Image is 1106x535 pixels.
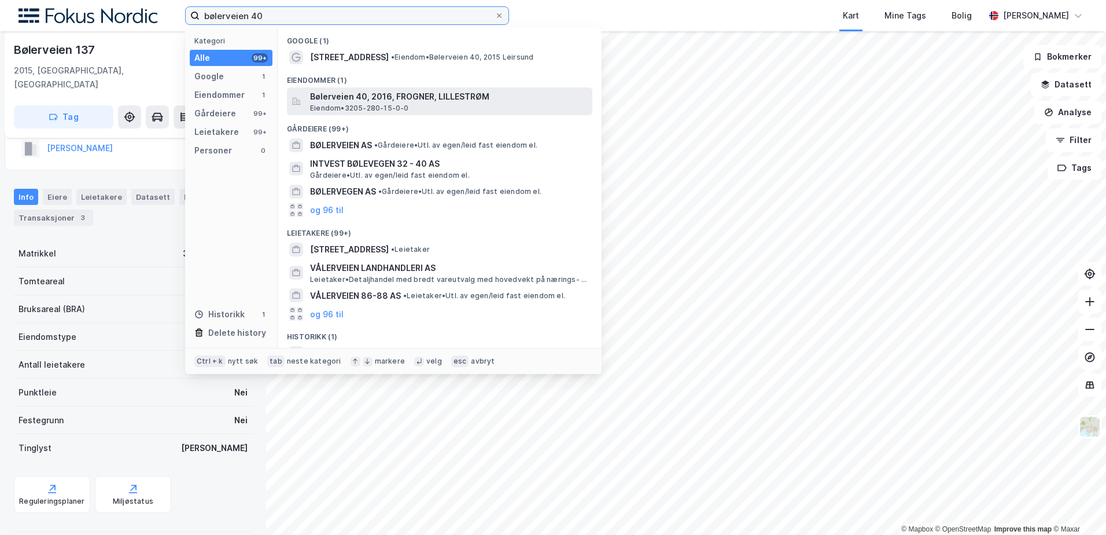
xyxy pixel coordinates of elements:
[278,219,602,240] div: Leietakere (99+)
[391,53,533,62] span: Eiendom • Bølerveien 40, 2015 Leirsund
[403,291,565,301] span: Leietaker • Utl. av egen/leid fast eiendom el.
[278,115,602,136] div: Gårdeiere (99+)
[183,247,248,261] div: 3205-13-5-0-0
[310,138,372,152] span: BØLERVEIEN AS
[374,141,537,150] span: Gårdeiere • Utl. av egen/leid fast eiendom el.
[843,9,859,23] div: Kart
[200,7,495,24] input: Søk på adresse, matrikkel, gårdeiere, leietakere eller personer
[14,105,113,129] button: Tag
[310,50,389,64] span: [STREET_ADDRESS]
[194,125,239,139] div: Leietakere
[310,157,588,171] span: INTVEST BØLEVEGEN 32 - 40 AS
[884,9,926,23] div: Mine Tags
[14,64,195,91] div: 2015, [GEOGRAPHIC_DATA], [GEOGRAPHIC_DATA]
[19,358,85,372] div: Antall leietakere
[310,203,344,217] button: og 96 til
[19,413,64,427] div: Festegrunn
[19,8,157,24] img: fokus-nordic-logo.8a93422641609758e4ac.png
[194,307,245,321] div: Historikk
[278,27,602,48] div: Google (1)
[252,127,268,137] div: 99+
[259,146,268,155] div: 0
[1079,416,1101,438] img: Z
[194,88,245,102] div: Eiendommer
[19,497,84,506] div: Reguleringsplaner
[77,212,89,223] div: 3
[310,90,588,104] span: Bølerveien 40, 2016, FROGNER, LILLESTRØM
[234,413,248,427] div: Nei
[259,310,268,319] div: 1
[952,9,972,23] div: Bolig
[252,53,268,63] div: 99+
[131,189,175,205] div: Datasett
[391,245,395,254] span: •
[1048,479,1106,535] div: Kontrollprogram for chat
[19,386,57,400] div: Punktleie
[194,51,210,65] div: Alle
[426,357,442,366] div: velg
[310,346,389,360] span: [STREET_ADDRESS]
[14,210,93,226] div: Transaksjoner
[19,274,65,288] div: Tomteareal
[287,357,341,366] div: neste kategori
[1046,129,1101,152] button: Filter
[375,357,405,366] div: markere
[1034,101,1101,124] button: Analyse
[278,323,602,344] div: Historikk (1)
[19,441,51,455] div: Tinglyst
[391,53,395,61] span: •
[1048,156,1101,179] button: Tags
[935,525,991,533] a: OpenStreetMap
[374,141,378,149] span: •
[19,330,76,344] div: Eiendomstype
[181,441,248,455] div: [PERSON_NAME]
[403,291,407,300] span: •
[994,525,1052,533] a: Improve this map
[194,144,232,157] div: Personer
[310,261,588,275] span: VÅLERVEIEN LANDHANDLERI AS
[310,185,376,199] span: BØLERVEGEN AS
[14,41,97,59] div: Bølerveien 137
[378,187,541,196] span: Gårdeiere • Utl. av egen/leid fast eiendom el.
[43,189,72,205] div: Eiere
[76,189,127,205] div: Leietakere
[901,525,933,533] a: Mapbox
[310,104,409,113] span: Eiendom • 3205-280-15-0-0
[179,189,222,205] div: Bygg
[310,289,401,303] span: VÅLERVEIEN 86-88 AS
[1023,45,1101,68] button: Bokmerker
[310,243,389,256] span: [STREET_ADDRESS]
[378,187,382,196] span: •
[19,302,85,316] div: Bruksareal (BRA)
[259,90,268,100] div: 1
[228,357,259,366] div: nytt søk
[208,326,266,340] div: Delete history
[194,36,272,45] div: Kategori
[194,356,226,367] div: Ctrl + k
[310,171,470,180] span: Gårdeiere • Utl. av egen/leid fast eiendom el.
[19,247,56,261] div: Matrikkel
[113,497,153,506] div: Miljøstatus
[310,307,344,321] button: og 96 til
[14,189,38,205] div: Info
[471,357,495,366] div: avbryt
[451,356,469,367] div: esc
[391,245,430,254] span: Leietaker
[1031,73,1101,96] button: Datasett
[194,69,224,83] div: Google
[1003,9,1069,23] div: [PERSON_NAME]
[252,109,268,118] div: 99+
[194,107,236,120] div: Gårdeiere
[259,72,268,81] div: 1
[1048,479,1106,535] iframe: Chat Widget
[267,356,285,367] div: tab
[310,275,590,284] span: Leietaker • Detaljhandel med bredt vareutvalg med hovedvekt på nærings- og nytelsesmidler
[234,386,248,400] div: Nei
[278,67,602,87] div: Eiendommer (1)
